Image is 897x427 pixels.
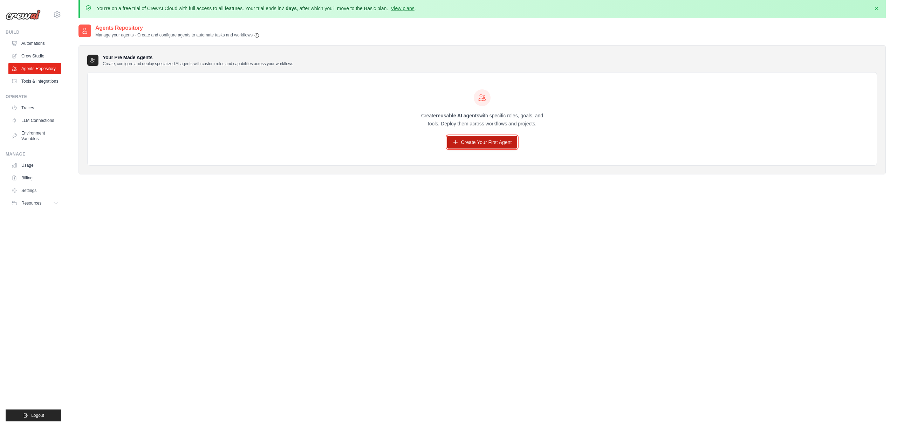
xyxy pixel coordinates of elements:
a: Create Your First Agent [447,136,518,149]
a: Settings [8,185,61,196]
a: Automations [8,38,61,49]
a: Environment Variables [8,128,61,144]
a: Crew Studio [8,50,61,62]
a: Usage [8,160,61,171]
strong: reusable AI agents [436,113,479,118]
p: Manage your agents - Create and configure agents to automate tasks and workflows [95,32,260,38]
button: Logout [6,409,61,421]
h2: Agents Repository [95,24,260,32]
a: Agents Repository [8,63,61,74]
p: Create, configure and deploy specialized AI agents with custom roles and capabilities across your... [103,61,293,67]
div: Build [6,29,61,35]
strong: 7 days [281,6,297,11]
h3: Your Pre Made Agents [103,54,293,67]
a: Billing [8,172,61,184]
p: You're on a free trial of CrewAI Cloud with full access to all features. Your trial ends in , aft... [97,5,416,12]
span: Resources [21,200,41,206]
span: Logout [31,413,44,418]
button: Resources [8,198,61,209]
div: Manage [6,151,61,157]
div: Operate [6,94,61,99]
a: View plans [391,6,414,11]
img: Logo [6,9,41,20]
a: Tools & Integrations [8,76,61,87]
a: Traces [8,102,61,113]
p: Create with specific roles, goals, and tools. Deploy them across workflows and projects. [415,112,549,128]
a: LLM Connections [8,115,61,126]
